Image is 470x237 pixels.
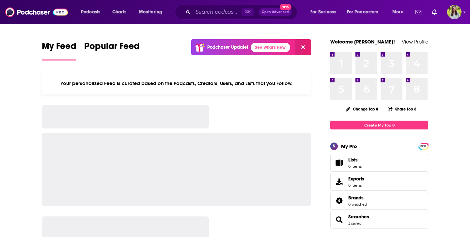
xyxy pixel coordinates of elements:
[81,8,100,17] span: Podcasts
[84,41,140,60] a: Popular Feed
[42,41,76,56] span: My Feed
[348,176,364,182] span: Exports
[419,144,427,148] a: PRO
[333,196,346,205] a: Brands
[348,202,367,207] a: 0 watched
[447,5,462,19] button: Show profile menu
[84,41,140,56] span: Popular Feed
[207,44,248,50] p: Podchaser Update!
[388,7,412,17] button: open menu
[387,103,417,115] button: Share Top 8
[447,5,462,19] img: User Profile
[330,154,428,172] a: Lists
[330,211,428,229] span: Searches
[330,39,395,45] a: Welcome [PERSON_NAME]!
[342,105,382,113] button: Change Top 8
[5,6,68,18] img: Podchaser - Follow, Share and Rate Podcasts
[348,195,367,201] a: Brands
[242,8,254,16] span: ⌘ K
[348,195,364,201] span: Brands
[181,5,304,20] div: Search podcasts, credits, & more...
[341,143,357,149] div: My Pro
[333,177,346,186] span: Exports
[330,192,428,210] span: Brands
[447,5,462,19] span: Logged in as meaghanyoungblood
[333,215,346,224] a: Searches
[419,144,427,149] span: PRO
[429,7,439,18] a: Show notifications dropdown
[333,158,346,167] span: Lists
[330,121,428,129] a: Create My Top 8
[343,7,388,17] button: open menu
[413,7,424,18] a: Show notifications dropdown
[348,221,361,226] a: 3 saved
[262,10,289,14] span: Open Advanced
[251,43,290,52] a: See What's New
[76,7,109,17] button: open menu
[42,72,311,94] div: Your personalized Feed is curated based on the Podcasts, Creators, Users, and Lists that you Follow.
[392,8,403,17] span: More
[193,7,242,17] input: Search podcasts, credits, & more...
[330,173,428,191] a: Exports
[306,7,344,17] button: open menu
[134,7,171,17] button: open menu
[348,164,362,169] span: 0 items
[402,39,428,45] a: View Profile
[348,157,362,163] span: Lists
[280,4,291,10] span: New
[310,8,336,17] span: For Business
[348,157,358,163] span: Lists
[112,8,126,17] span: Charts
[108,7,130,17] a: Charts
[42,41,76,60] a: My Feed
[139,8,162,17] span: Monitoring
[348,214,369,220] a: Searches
[348,183,364,188] span: 0 items
[347,8,378,17] span: For Podcasters
[259,8,292,16] button: Open AdvancedNew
